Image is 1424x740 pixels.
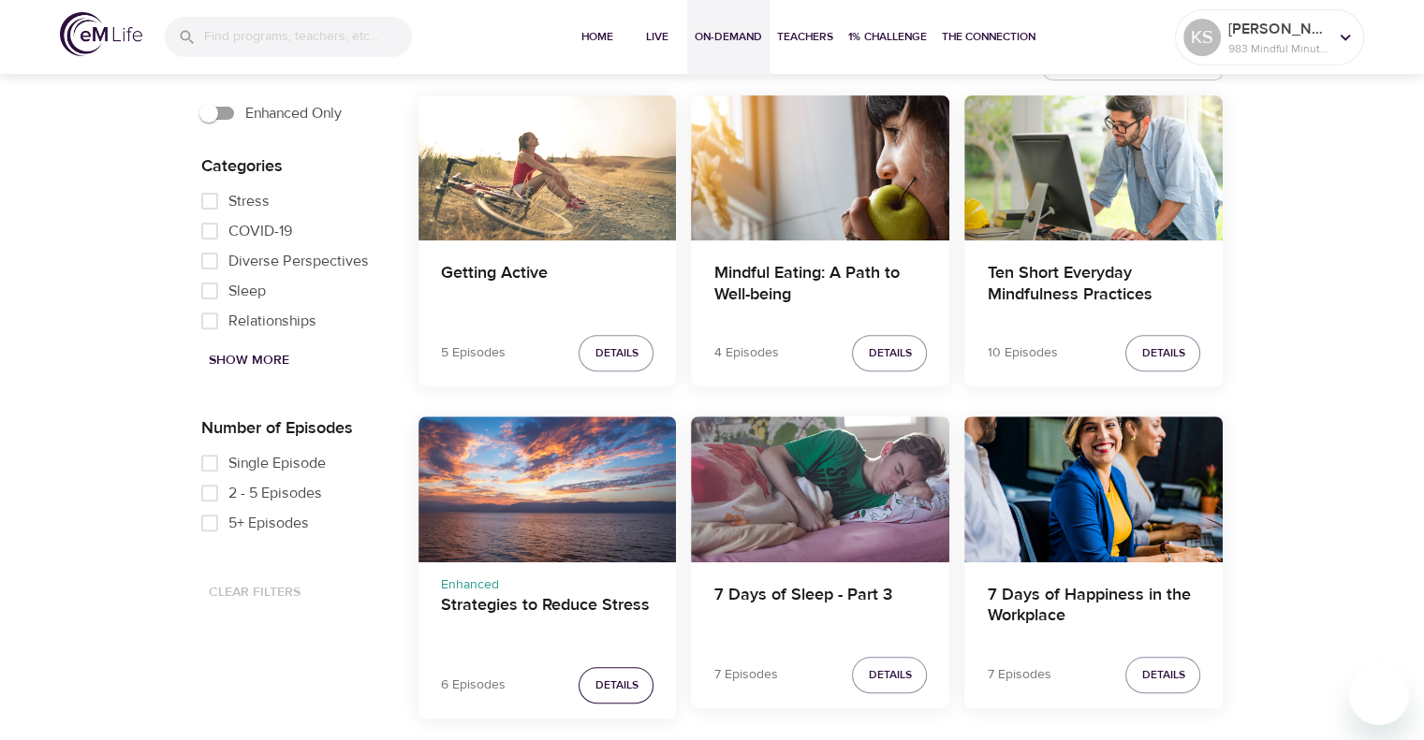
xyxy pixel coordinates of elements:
[691,95,949,240] button: Mindful Eating: A Path to Well-being
[852,335,927,371] button: Details
[204,17,412,57] input: Find programs, teachers, etc...
[441,595,654,640] h4: Strategies to Reduce Stress
[418,416,677,561] button: Strategies to Reduce Stress
[228,250,369,272] span: Diverse Perspectives
[579,335,653,371] button: Details
[713,585,927,630] h4: 7 Days of Sleep - Part 3
[209,349,289,372] span: Show More
[595,675,638,695] span: Details
[201,153,389,179] p: Categories
[868,343,911,363] span: Details
[228,190,270,212] span: Stress
[964,95,1223,240] button: Ten Short Everyday Mindfulness Practices
[1141,343,1184,363] span: Details
[579,667,653,704] button: Details
[713,343,778,363] p: 4 Episodes
[1183,19,1221,56] div: KS
[868,665,911,685] span: Details
[1141,665,1184,685] span: Details
[575,27,620,47] span: Home
[1228,40,1328,57] p: 983 Mindful Minutes
[418,95,677,240] button: Getting Active
[713,665,777,685] p: 7 Episodes
[228,452,326,474] span: Single Episode
[852,657,927,693] button: Details
[228,310,316,332] span: Relationships
[848,27,927,47] span: 1% Challenge
[245,102,342,124] span: Enhanced Only
[228,482,322,504] span: 2 - 5 Episodes
[942,27,1035,47] span: The Connection
[1125,335,1200,371] button: Details
[987,343,1057,363] p: 10 Episodes
[777,27,833,47] span: Teachers
[1228,18,1328,40] p: [PERSON_NAME]
[60,12,142,56] img: logo
[964,416,1223,561] button: 7 Days of Happiness in the Workplace
[987,665,1050,685] p: 7 Episodes
[201,343,297,378] button: Show More
[1125,657,1200,693] button: Details
[441,576,499,593] span: Enhanced
[441,263,654,308] h4: Getting Active
[441,343,506,363] p: 5 Episodes
[595,343,638,363] span: Details
[228,280,266,302] span: Sleep
[987,263,1200,308] h4: Ten Short Everyday Mindfulness Practices
[713,263,927,308] h4: Mindful Eating: A Path to Well-being
[695,27,762,47] span: On-Demand
[635,27,680,47] span: Live
[228,512,309,534] span: 5+ Episodes
[441,675,506,695] p: 6 Episodes
[228,220,292,242] span: COVID-19
[201,415,389,441] p: Number of Episodes
[1349,665,1409,725] iframe: Button to launch messaging window
[987,585,1200,630] h4: 7 Days of Happiness in the Workplace
[691,416,949,561] button: 7 Days of Sleep - Part 3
